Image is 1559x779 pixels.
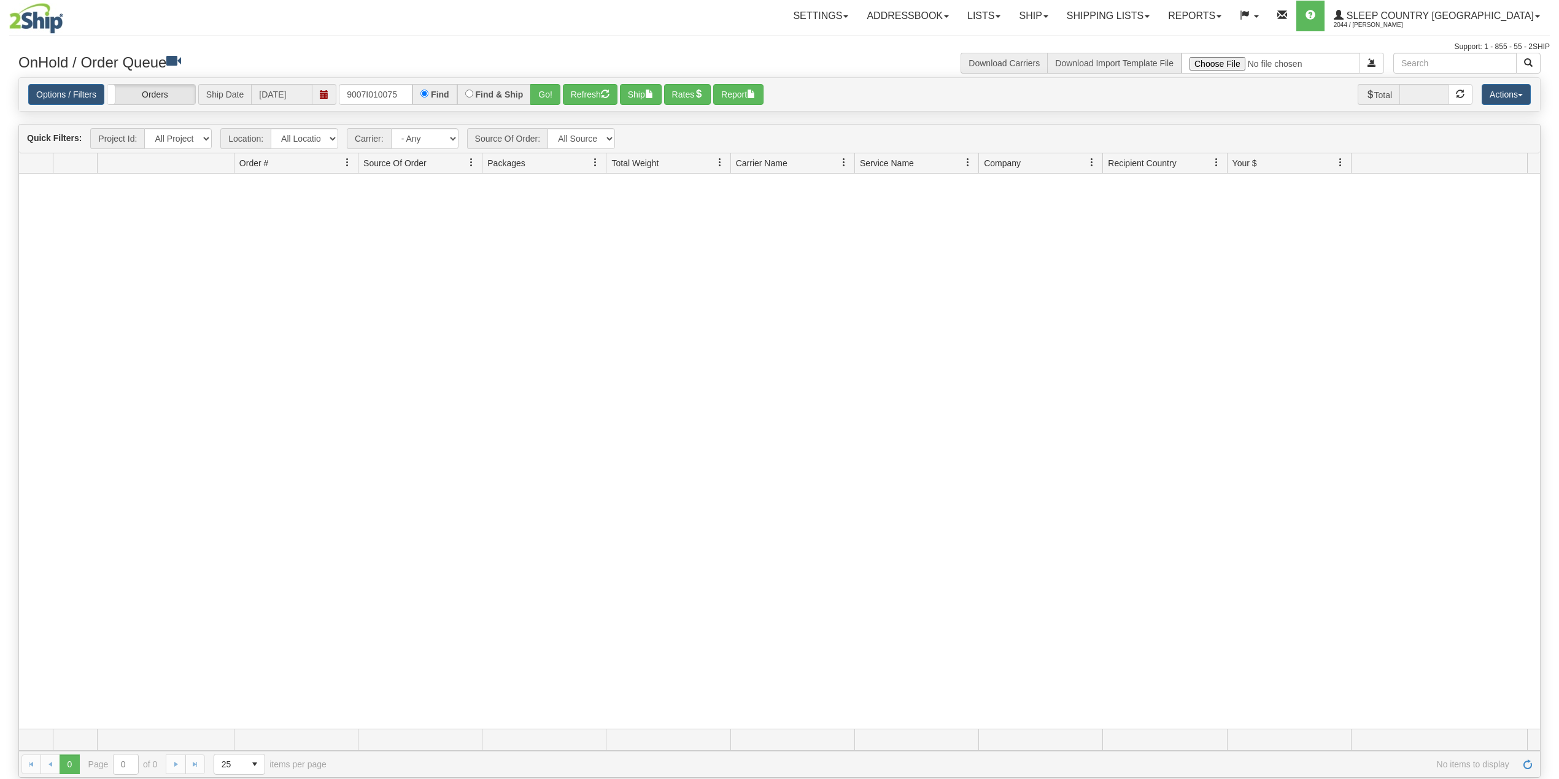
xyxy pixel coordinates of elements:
span: 25 [222,758,238,770]
div: Support: 1 - 855 - 55 - 2SHIP [9,42,1550,52]
span: Source Of Order [363,157,427,169]
span: Order # [239,157,268,169]
a: Options / Filters [28,84,104,105]
a: Service Name filter column settings [957,152,978,173]
span: 2044 / [PERSON_NAME] [1334,19,1426,31]
button: Refresh [563,84,617,105]
a: Packages filter column settings [585,152,606,173]
span: Total [1358,84,1400,105]
div: grid toolbar [19,125,1540,153]
a: Lists [958,1,1010,31]
button: Actions [1482,84,1531,105]
a: Your $ filter column settings [1330,152,1351,173]
span: Source Of Order: [467,128,548,149]
a: Total Weight filter column settings [710,152,730,173]
a: Carrier Name filter column settings [834,152,854,173]
span: select [245,754,265,774]
a: Order # filter column settings [337,152,358,173]
span: Company [984,157,1021,169]
span: Recipient Country [1108,157,1176,169]
iframe: chat widget [1531,327,1558,452]
a: Sleep Country [GEOGRAPHIC_DATA] 2044 / [PERSON_NAME] [1325,1,1549,31]
span: Packages [487,157,525,169]
span: No items to display [344,759,1509,769]
span: Carrier Name [736,157,787,169]
button: Go! [530,84,560,105]
span: Sleep Country [GEOGRAPHIC_DATA] [1344,10,1534,21]
input: Import [1182,53,1360,74]
a: Download Carriers [969,58,1040,68]
button: Ship [620,84,662,105]
label: Quick Filters: [27,132,82,144]
label: Find [431,90,449,99]
label: Find & Ship [476,90,524,99]
a: Refresh [1518,754,1538,774]
span: Project Id: [90,128,144,149]
span: Location: [220,128,271,149]
a: Addressbook [857,1,958,31]
a: Recipient Country filter column settings [1206,152,1227,173]
span: Your $ [1232,157,1257,169]
span: items per page [214,754,327,775]
a: Ship [1010,1,1057,31]
span: Page 0 [60,754,79,774]
span: Page of 0 [88,754,158,775]
a: Reports [1159,1,1231,31]
button: Report [713,84,764,105]
a: Download Import Template File [1055,58,1174,68]
button: Search [1516,53,1541,74]
input: Order # [339,84,412,105]
img: logo2044.jpg [9,3,63,34]
label: Orders [107,85,195,105]
span: Service Name [860,157,914,169]
a: Source Of Order filter column settings [461,152,482,173]
button: Rates [664,84,711,105]
h3: OnHold / Order Queue [18,53,770,71]
input: Search [1393,53,1517,74]
span: Carrier: [347,128,391,149]
span: Total Weight [611,157,659,169]
a: Shipping lists [1058,1,1159,31]
span: Page sizes drop down [214,754,265,775]
a: Settings [784,1,857,31]
span: Ship Date [198,84,251,105]
a: Company filter column settings [1081,152,1102,173]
